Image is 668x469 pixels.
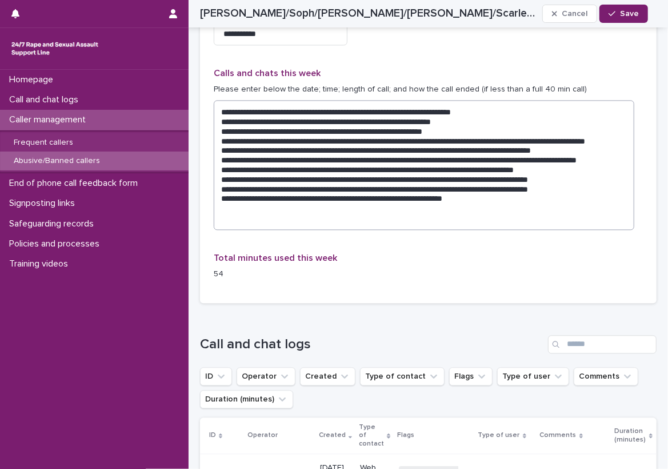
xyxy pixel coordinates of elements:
p: Type of contact [359,421,384,450]
button: Comments [574,367,638,385]
button: Type of contact [360,367,445,385]
button: Operator [237,367,295,385]
p: Homepage [5,74,62,85]
button: Save [599,5,648,23]
p: End of phone call feedback form [5,178,147,189]
span: Calls and chats this week [214,69,321,78]
span: Save [620,10,639,18]
h1: Call and chat logs [200,336,543,353]
button: Cancel [542,5,597,23]
p: Call and chat logs [5,94,87,105]
p: Frequent callers [5,138,82,148]
p: Created [319,429,346,442]
p: Flags [398,429,415,442]
h2: [PERSON_NAME]/Soph/[PERSON_NAME]/[PERSON_NAME]/Scarlet/[PERSON_NAME] - Banned/Webchatter [200,7,538,20]
p: Abusive/Banned callers [5,156,109,166]
img: rhQMoQhaT3yELyF149Cw [9,37,101,60]
span: Cancel [562,10,587,18]
p: Caller management [5,114,95,125]
input: Search [548,335,657,353]
button: Created [300,367,355,385]
p: Signposting links [5,198,84,209]
p: Duration (minutes) [615,425,646,446]
button: Duration (minutes) [200,390,293,408]
p: Operator [247,429,278,442]
p: Please enter below the date; time; length of call; and how the call ended (if less than a full 40... [214,84,643,96]
p: Training videos [5,259,77,269]
button: Type of user [497,367,569,385]
button: Flags [449,367,493,385]
p: Policies and processes [5,239,109,249]
p: 54 [214,268,347,280]
p: Safeguarding records [5,218,103,229]
p: Comments [540,429,577,442]
p: ID [209,429,216,442]
p: Type of user [478,429,520,442]
button: ID [200,367,232,385]
span: Total minutes used this week [214,253,337,263]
